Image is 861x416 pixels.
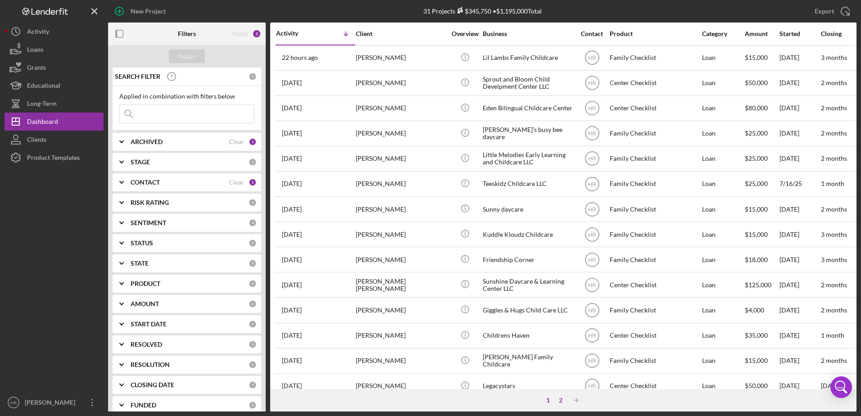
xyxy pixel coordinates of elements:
button: Clients [5,131,104,149]
div: [PERSON_NAME] [356,298,446,322]
b: FUNDED [131,402,156,409]
button: Long-Term [5,95,104,113]
div: Loan [702,349,744,373]
div: [PERSON_NAME] [356,147,446,171]
div: Kuddle Kloudz Childcare [483,222,573,246]
time: 1 month [821,331,844,339]
div: [DATE] [779,46,820,70]
div: Applied in combination with filters below [119,93,254,100]
div: Family Checklist [610,349,700,373]
div: Open Intercom Messenger [830,376,852,398]
div: Client [356,30,446,37]
text: HR [588,156,596,162]
text: HR [588,307,596,314]
time: 2025-08-28 19:59 [282,256,302,263]
button: HR[PERSON_NAME] [5,393,104,411]
div: New Project [131,2,166,20]
div: Product Templates [27,149,80,169]
time: 2025-08-16 18:53 [282,332,302,339]
b: Filters [178,30,196,37]
button: Product Templates [5,149,104,167]
button: Loans [5,41,104,59]
div: [PERSON_NAME] [356,324,446,348]
span: $80,000 [745,104,768,112]
span: $25,000 [745,129,768,137]
div: [DATE] [779,324,820,348]
span: $25,000 [745,154,768,162]
div: 2 [252,29,261,38]
span: $15,000 [745,231,768,238]
time: 1 month [821,180,844,187]
div: Loan [702,298,744,322]
div: 0 [249,259,257,267]
b: STATE [131,260,149,267]
button: Apply [169,50,205,63]
time: 3 months [821,54,847,61]
time: 2 months [821,205,847,213]
div: Loan [702,273,744,297]
b: STATUS [131,240,153,247]
div: [PERSON_NAME] [356,222,446,246]
div: [PERSON_NAME] [356,349,446,373]
div: Business [483,30,573,37]
div: Lil Lambs Family Childcare [483,46,573,70]
b: CONTACT [131,179,160,186]
div: Loan [702,46,744,70]
div: 0 [249,72,257,81]
time: 3 months [821,256,847,263]
div: [DATE] [779,122,820,145]
div: 0 [249,280,257,288]
div: [PERSON_NAME] [356,248,446,271]
text: HR [588,383,596,389]
div: 0 [249,320,257,328]
div: 0 [249,361,257,369]
time: 2025-08-17 23:03 [282,307,302,314]
time: 2 months [821,129,847,137]
text: HR [588,55,596,61]
div: $345,750 [455,7,491,15]
time: 2 months [821,281,847,289]
span: $35,000 [745,331,768,339]
button: Export [806,2,856,20]
div: [PERSON_NAME] [356,71,446,95]
div: Long-Term [27,95,57,115]
text: HR [588,181,596,187]
div: Center Checklist [610,374,700,398]
text: HR [588,231,596,238]
time: 2 months [821,306,847,314]
div: Family Checklist [610,197,700,221]
div: [PERSON_NAME] Family Childcare [483,349,573,373]
div: 1 [542,397,554,404]
div: [DATE] [779,222,820,246]
div: Sprout and Bloom Child Develpment Center LLC [483,71,573,95]
div: Reset [232,30,248,37]
div: [DATE] [779,273,820,297]
b: RESOLVED [131,341,162,348]
span: $50,000 [745,382,768,389]
span: $18,000 [745,256,768,263]
div: Loan [702,71,744,95]
button: Educational [5,77,104,95]
b: RISK RATING [131,199,169,206]
b: ARCHIVED [131,138,163,145]
div: Legacystars [483,374,573,398]
button: Dashboard [5,113,104,131]
div: Grants [27,59,46,79]
div: Childrens Haven [483,324,573,348]
div: Overview [448,30,482,37]
div: Started [779,30,820,37]
div: Loan [702,248,744,271]
div: Eden Bilingual Childcare Center [483,96,573,120]
time: 2025-09-04 16:06 [282,130,302,137]
time: 2025-08-14 05:41 [282,382,302,389]
div: 31 Projects • $1,195,000 Total [423,7,542,15]
div: Center Checklist [610,324,700,348]
div: [PERSON_NAME] [356,197,446,221]
div: Loan [702,324,744,348]
div: [DATE] [779,96,820,120]
div: 0 [249,199,257,207]
div: Loan [702,96,744,120]
time: 2025-08-14 21:25 [282,357,302,364]
div: Loan [702,197,744,221]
